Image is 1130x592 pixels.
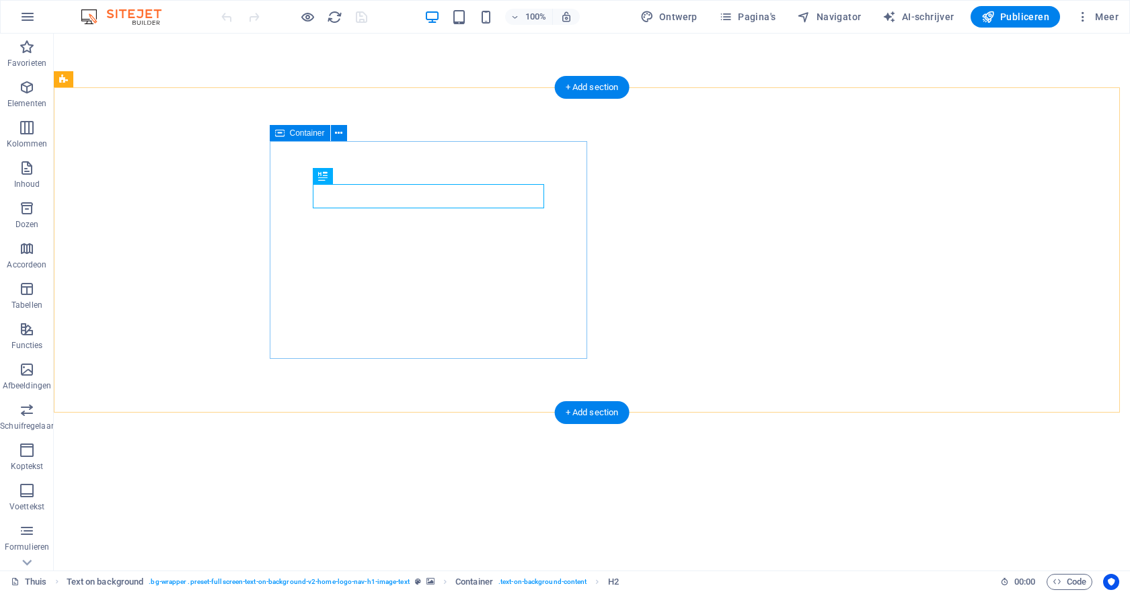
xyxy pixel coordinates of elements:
[560,11,572,23] i: Bij het wijzigen van de grootte wordt het zoomniveau automatisch aangepast aan het gekozen apparaat.
[7,260,46,269] font: Accordeon
[555,401,630,424] div: + Add section
[902,11,954,22] font: AI-schrijver
[555,76,630,99] div: + Add section
[77,9,178,25] img: Redacteurlogo
[11,300,42,310] font: Tabellen
[11,574,47,590] a: Klik om de selectie te annuleren. Dubbelklik om pagina's te openen.
[1000,574,1036,590] h6: Sessietijd
[1014,577,1035,587] font: 00:00
[498,574,587,590] span: . text-on-background-content
[1071,6,1124,28] button: Meer
[505,9,553,25] button: 100%
[415,578,421,585] i: This element is a customizable preset
[1047,574,1092,590] button: Code
[1095,11,1119,22] font: Meer
[327,9,342,25] i: Pagina opnieuw laden
[149,574,409,590] span: . bg-wrapper .preset-fullscreen-text-on-background-v2-home-logo-nav-h1-image-text
[1103,574,1119,590] button: Gebruikersgericht
[3,381,51,390] font: Afbeeldingen
[455,574,493,590] span: Click to select. Double-click to edit
[67,574,619,590] nav: broodkruimel
[659,11,698,22] font: Ontwerp
[299,9,315,25] button: Klik hier om de voorbeeldmodus te verlaten en door te gaan met bewerken
[714,6,782,28] button: Pagina's
[11,462,44,471] font: Koptekst
[9,502,44,511] font: Voettekst
[792,6,866,28] button: Navigator
[608,574,619,590] span: Click to select. Double-click to edit
[290,128,325,138] font: Container
[635,6,703,28] div: Ontwerp (Ctrl+Alt+Y)
[7,139,48,149] font: Kolommen
[14,179,40,189] font: Inhoud
[1067,577,1086,587] font: Code
[5,542,49,552] font: Formulieren
[635,6,703,28] button: Ontwerp
[326,9,342,25] button: herladen
[738,11,776,22] font: Pagina's
[971,6,1060,28] button: Publiceren
[877,6,959,28] button: AI-schrijver
[1000,11,1049,22] font: Publiceren
[426,578,435,585] i: This element contains a background
[11,341,43,350] font: Functies
[15,220,39,229] font: Dozen
[817,11,862,22] font: Navigator
[7,99,46,108] font: Elementen
[25,577,46,587] font: Thuis
[525,11,546,22] font: 100%
[67,574,144,590] span: Click to select. Double-click to edit
[7,58,46,68] font: Favorieten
